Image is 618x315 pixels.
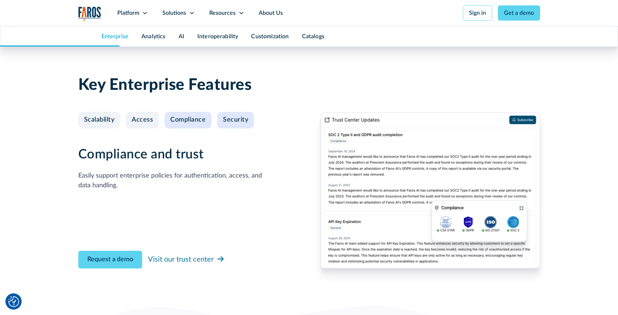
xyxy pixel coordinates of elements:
[162,9,186,17] div: Solutions
[101,34,129,39] a: Enterprise
[141,34,165,39] a: Analytics
[223,116,248,124] div: Security
[78,171,298,191] div: Easily support enterprise policies for authentication, access, and data handling.
[78,251,142,268] a: Contact Modal
[179,34,184,39] a: AI
[148,253,225,266] a: Visit our trust center
[78,6,101,21] img: Logo of the analytics and reporting company Faros.
[78,76,540,95] h2: Key Enterprise Features
[463,5,492,21] a: Sign in
[78,147,298,162] h3: Compliance and trust
[498,5,540,21] a: Get a demo
[78,6,101,21] a: home
[170,116,206,124] div: Compliance
[209,9,236,17] div: Resources
[251,34,289,39] a: Customization
[8,296,19,307] button: Cookie Settings
[84,116,115,124] div: Scalablilty
[8,296,19,307] img: Revisit consent button
[302,34,324,39] a: Catalogs
[148,254,214,265] div: Visit our trust center
[132,116,153,124] div: Access
[117,9,139,17] div: Platform
[197,34,238,39] a: Interoperability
